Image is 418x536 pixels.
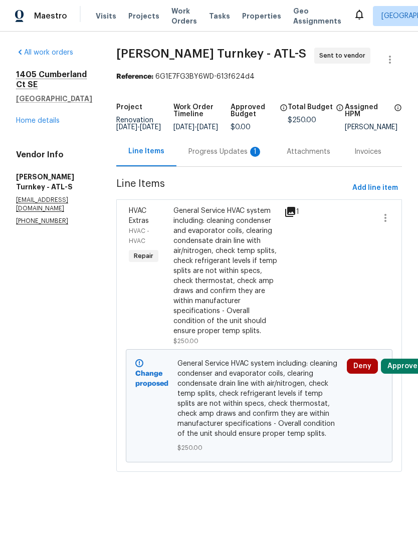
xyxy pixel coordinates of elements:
[209,13,230,20] span: Tasks
[347,359,378,374] button: Deny
[197,124,218,131] span: [DATE]
[173,206,279,336] div: General Service HVAC system including: cleaning condenser and evaporator coils, clearing condensa...
[242,11,281,21] span: Properties
[130,251,157,261] span: Repair
[345,104,391,118] h5: Assigned HPM
[354,147,381,157] div: Invoices
[34,11,67,21] span: Maestro
[173,104,231,118] h5: Work Order Timeline
[116,117,161,131] span: Renovation
[16,117,60,124] a: Home details
[173,124,194,131] span: [DATE]
[116,179,348,197] span: Line Items
[177,443,340,453] span: $250.00
[96,11,116,21] span: Visits
[116,124,161,131] span: -
[250,147,260,157] div: 1
[171,6,197,26] span: Work Orders
[280,104,288,124] span: The total cost of line items that have been approved by both Opendoor and the Trade Partner. This...
[287,147,330,157] div: Attachments
[352,182,398,194] span: Add line item
[394,104,402,124] span: The hpm assigned to this work order.
[16,172,92,192] h5: [PERSON_NAME] Turnkey - ATL-S
[336,104,344,117] span: The total cost of line items that have been proposed by Opendoor. This sum includes line items th...
[129,207,149,224] span: HVAC Extras
[128,146,164,156] div: Line Items
[128,11,159,21] span: Projects
[16,150,92,160] h4: Vendor Info
[319,51,369,61] span: Sent to vendor
[293,6,341,26] span: Geo Assignments
[231,104,277,118] h5: Approved Budget
[116,48,306,60] span: [PERSON_NAME] Turnkey - ATL-S
[177,359,340,439] span: General Service HVAC system including: cleaning condenser and evaporator coils, clearing condensa...
[135,370,168,387] b: Change proposed
[129,228,149,244] span: HVAC - HVAC
[116,124,137,131] span: [DATE]
[140,124,161,131] span: [DATE]
[345,124,402,131] div: [PERSON_NAME]
[348,179,402,197] button: Add line item
[116,73,153,80] b: Reference:
[288,117,316,124] span: $250.00
[173,124,218,131] span: -
[116,72,402,82] div: 6G1E7FG3BY6WD-613f624d4
[173,338,198,344] span: $250.00
[231,124,251,131] span: $0.00
[284,206,300,218] div: 1
[16,49,73,56] a: All work orders
[116,104,142,111] h5: Project
[188,147,263,157] div: Progress Updates
[288,104,333,111] h5: Total Budget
